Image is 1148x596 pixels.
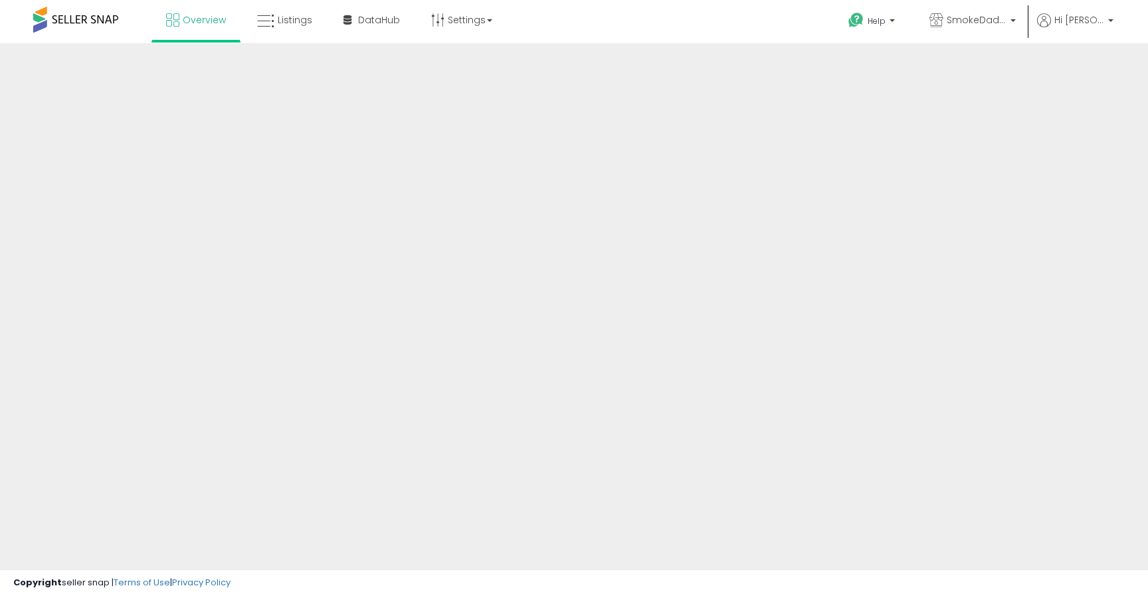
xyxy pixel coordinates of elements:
a: Terms of Use [114,576,170,589]
a: Privacy Policy [172,576,231,589]
a: Hi [PERSON_NAME] [1037,13,1113,43]
span: DataHub [358,13,400,27]
strong: Copyright [13,576,62,589]
span: Help [868,15,886,27]
span: Overview [183,13,226,27]
span: Hi [PERSON_NAME] [1054,13,1104,27]
a: Help [838,2,908,43]
i: Get Help [848,12,864,29]
span: SmokeDaddy LLC [947,13,1006,27]
span: Listings [278,13,312,27]
div: seller snap | | [13,577,231,589]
